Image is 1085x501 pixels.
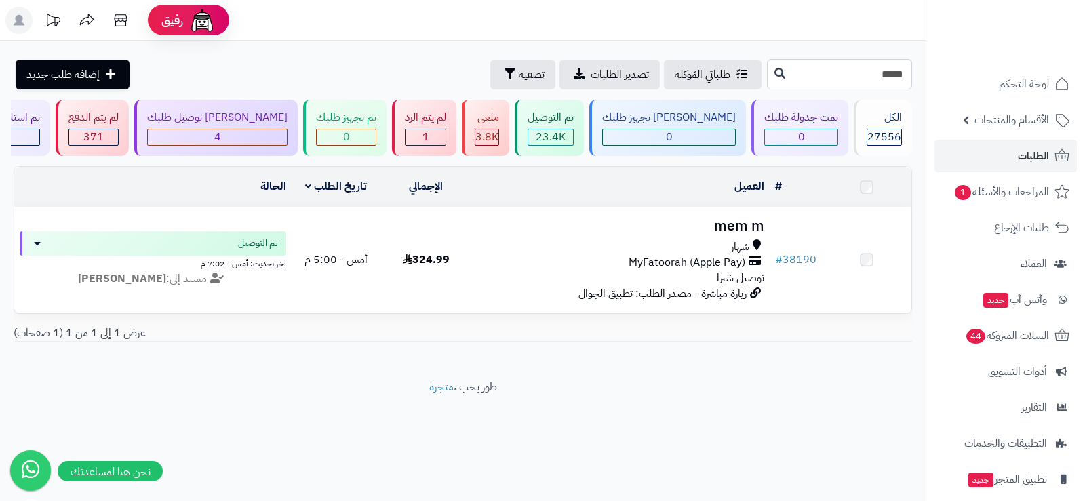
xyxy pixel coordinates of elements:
[475,110,499,125] div: ملغي
[775,178,782,195] a: #
[20,256,286,270] div: اخر تحديث: أمس - 7:02 م
[519,66,545,83] span: تصفية
[629,255,745,270] span: MyFatoorah (Apple Pay)
[1021,254,1047,273] span: العملاء
[189,7,216,34] img: ai-face.png
[798,129,805,145] span: 0
[934,140,1077,172] a: الطلبات
[603,129,735,145] div: 0
[734,178,764,195] a: العميل
[934,247,1077,280] a: العملاء
[851,100,915,156] a: الكل27556
[602,110,736,125] div: [PERSON_NAME] تجهيز طلبك
[591,66,649,83] span: تصدير الطلبات
[147,110,288,125] div: [PERSON_NAME] توصيل طلبك
[300,100,389,156] a: تم تجهيز طلبك 0
[490,60,555,89] button: تصفية
[68,110,119,125] div: لم يتم الدفع
[953,182,1049,201] span: المراجعات والأسئلة
[717,270,764,286] span: توصيل شبرا
[994,218,1049,237] span: طلبات الإرجاع
[1021,398,1047,417] span: التقارير
[934,427,1077,460] a: التطبيقات والخدمات
[999,75,1049,94] span: لوحة التحكم
[316,110,376,125] div: تم تجهيز طلبك
[409,178,443,195] a: الإجمالي
[405,110,446,125] div: لم يتم الرد
[867,110,902,125] div: الكل
[765,129,837,145] div: 0
[78,270,166,287] strong: [PERSON_NAME]
[578,285,747,302] span: زيارة مباشرة - مصدر الطلب: تطبيق الجوال
[406,129,446,145] div: 1
[389,100,459,156] a: لم يتم الرد 1
[934,212,1077,244] a: طلبات الإرجاع
[934,391,1077,424] a: التقارير
[934,283,1077,316] a: وآتس آبجديد
[459,100,512,156] a: ملغي 3.8K
[967,470,1047,489] span: تطبيق المتجر
[403,252,450,268] span: 324.99
[26,66,100,83] span: إضافة طلب جديد
[966,328,987,344] span: 44
[934,463,1077,496] a: تطبيق المتجرجديد
[749,100,851,156] a: تمت جدولة طلبك 0
[132,100,300,156] a: [PERSON_NAME] توصيل طلبك 4
[775,252,783,268] span: #
[983,293,1008,308] span: جديد
[988,362,1047,381] span: أدوات التسويق
[69,129,118,145] div: 371
[148,129,287,145] div: 4
[559,60,660,89] a: تصدير الطلبات
[587,100,749,156] a: [PERSON_NAME] تجهيز طلبك 0
[83,129,104,145] span: 371
[934,68,1077,100] a: لوحة التحكم
[304,252,368,268] span: أمس - 5:00 م
[666,129,673,145] span: 0
[934,355,1077,388] a: أدوات التسويق
[512,100,587,156] a: تم التوصيل 23.4K
[305,178,367,195] a: تاريخ الطلب
[528,110,574,125] div: تم التوصيل
[161,12,183,28] span: رفيق
[934,319,1077,352] a: السلات المتروكة44
[775,252,816,268] a: #38190
[764,110,838,125] div: تمت جدولة طلبك
[675,66,730,83] span: طلباتي المُوكلة
[964,434,1047,453] span: التطبيقات والخدمات
[214,129,221,145] span: 4
[238,237,278,250] span: تم التوصيل
[982,290,1047,309] span: وآتس آب
[968,473,993,487] span: جديد
[475,129,498,145] div: 3828
[1018,146,1049,165] span: الطلبات
[317,129,376,145] div: 0
[731,239,749,255] span: شهار
[36,7,70,37] a: تحديثات المنصة
[476,218,764,234] h3: mem m
[934,176,1077,208] a: المراجعات والأسئلة1
[664,60,762,89] a: طلباتي المُوكلة
[260,178,286,195] a: الحالة
[867,129,901,145] span: 27556
[965,326,1049,345] span: السلات المتروكة
[954,184,972,201] span: 1
[429,379,454,395] a: متجرة
[53,100,132,156] a: لم يتم الدفع 371
[475,129,498,145] span: 3.8K
[528,129,573,145] div: 23352
[9,271,296,287] div: مسند إلى:
[422,129,429,145] span: 1
[974,111,1049,129] span: الأقسام والمنتجات
[343,129,350,145] span: 0
[993,15,1072,43] img: logo-2.png
[16,60,130,89] a: إضافة طلب جديد
[3,325,463,341] div: عرض 1 إلى 1 من 1 (1 صفحات)
[536,129,566,145] span: 23.4K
